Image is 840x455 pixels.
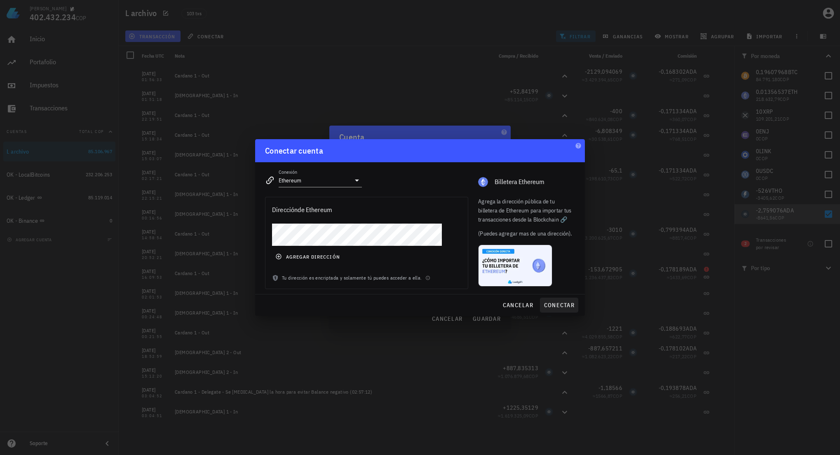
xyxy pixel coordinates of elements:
[544,301,575,309] span: conectar
[540,298,578,313] button: conectar
[279,169,297,175] label: Conexión
[495,178,575,186] div: Billetera Ethereum
[478,229,575,238] div: (Puedes agregar mas de una dirección).
[265,274,468,289] div: Tu dirección es encriptada y solamente tú puedes acceder a ella.
[265,144,323,157] div: Conectar cuenta
[272,205,298,214] span: dirección
[478,197,575,224] div: Agrega la dirección pública de tu billetera de Ethereum para importar tus transacciones desde la ...
[277,253,340,260] span: agregar dirección
[272,205,332,214] span: de Ethereum
[499,298,537,313] button: cancelar
[272,251,345,262] button: agregar dirección
[502,301,533,309] span: cancelar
